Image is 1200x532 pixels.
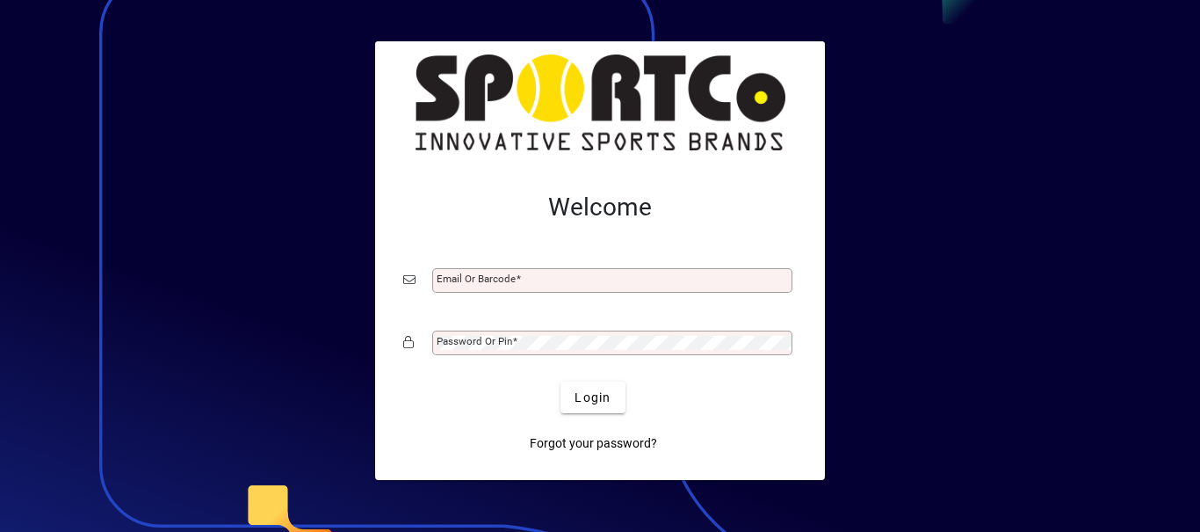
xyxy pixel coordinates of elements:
a: Forgot your password? [523,427,664,459]
span: Login [575,389,611,407]
mat-label: Password or Pin [437,335,512,347]
h2: Welcome [403,193,797,222]
button: Login [560,382,625,413]
mat-label: Email or Barcode [437,273,516,285]
span: Forgot your password? [530,434,657,453]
